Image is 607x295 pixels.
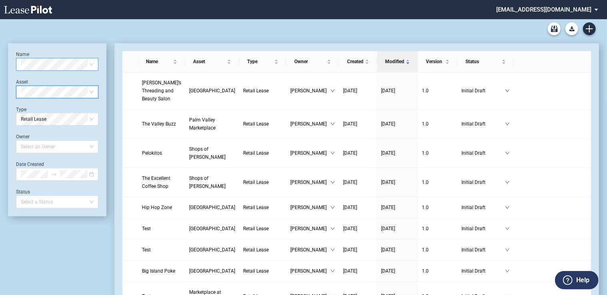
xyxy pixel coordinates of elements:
span: down [505,205,510,210]
th: Version [418,51,457,72]
span: [DATE] [381,88,395,94]
a: [GEOGRAPHIC_DATA] [189,87,235,95]
th: Modified [377,51,418,72]
a: [DATE] [381,120,414,128]
a: Hip Hop Zone [142,203,181,211]
th: Status [457,51,514,72]
span: Palm Valley Marketplace [189,117,216,131]
a: Pelokitos [142,149,181,157]
span: 1 . 0 [422,247,429,253]
a: The Excellent Coffee Shop [142,174,181,190]
a: Retail Lease [243,246,282,254]
span: [DATE] [343,226,357,231]
a: [PERSON_NAME]’s Threading and Beauty Salon [142,79,181,103]
span: down [505,180,510,185]
a: [DATE] [343,178,373,186]
span: down [505,151,510,155]
a: Create new document [583,22,596,35]
a: [DATE] [343,203,373,211]
button: Help [555,271,599,289]
th: Created [339,51,377,72]
span: 1 . 0 [422,268,429,274]
a: [DATE] [343,225,373,233]
span: Initial Draft [461,267,505,275]
span: 1 . 0 [422,88,429,94]
span: Shops of Kendall [189,146,226,160]
span: [PERSON_NAME] [290,267,330,275]
a: [GEOGRAPHIC_DATA] [189,246,235,254]
span: [DATE] [381,150,395,156]
span: [DATE] [343,88,357,94]
span: [DATE] [381,247,395,253]
span: swap-right [51,171,57,177]
span: to [51,171,57,177]
a: Shops of [PERSON_NAME] [189,145,235,161]
a: Shops of [PERSON_NAME] [189,174,235,190]
a: [DATE] [343,120,373,128]
a: 1.0 [422,87,453,95]
span: Retail Lease [243,150,269,156]
span: Retail Lease [243,121,269,127]
span: Initial Draft [461,87,505,95]
a: [DATE] [343,149,373,157]
label: Name [16,52,29,57]
a: [DATE] [381,87,414,95]
span: Created [347,58,363,66]
span: [DATE] [381,179,395,185]
span: Test [142,247,151,253]
span: Hip Hop Zone [142,205,172,210]
span: Bridgepointe Shopping Center [189,247,235,253]
a: [GEOGRAPHIC_DATA] [189,203,235,211]
span: Test [142,226,151,231]
span: Initial Draft [461,149,505,157]
a: 1.0 [422,225,453,233]
a: Retail Lease [243,87,282,95]
span: Modified [385,58,404,66]
a: Retail Lease [243,178,282,186]
label: Date Created [16,161,44,167]
span: down [505,226,510,231]
span: [DATE] [343,179,357,185]
a: 1.0 [422,246,453,254]
a: 1.0 [422,267,453,275]
span: down [330,88,335,93]
span: Big Island Poke [142,268,175,274]
a: [GEOGRAPHIC_DATA] [189,267,235,275]
md-menu: Download Blank Form List [563,22,581,35]
a: 1.0 [422,178,453,186]
span: 1 . 0 [422,179,429,185]
span: 1 . 0 [422,121,429,127]
a: Retail Lease [243,267,282,275]
a: [DATE] [381,149,414,157]
th: Asset [185,51,239,72]
a: [DATE] [381,178,414,186]
a: Palm Valley Marketplace [189,116,235,132]
span: Type [247,58,273,66]
span: Initial Draft [461,225,505,233]
span: Retail Lease [243,205,269,210]
span: down [505,247,510,252]
span: [DATE] [343,247,357,253]
label: Type [16,107,26,112]
span: [DATE] [343,268,357,274]
span: Retail Lease [243,247,269,253]
a: [DATE] [381,225,414,233]
a: [DATE] [343,246,373,254]
span: Pelokitos [142,150,162,156]
span: down [330,247,335,252]
a: 1.0 [422,120,453,128]
a: Test [142,246,181,254]
span: [PERSON_NAME] [290,178,330,186]
a: [GEOGRAPHIC_DATA] [189,225,235,233]
span: [PERSON_NAME] [290,203,330,211]
a: [DATE] [381,267,414,275]
span: down [505,122,510,126]
span: down [330,226,335,231]
span: Retail Lease [243,226,269,231]
th: Owner [286,51,339,72]
a: Retail Lease [243,203,282,211]
span: Version [426,58,444,66]
span: down [330,180,335,185]
span: down [330,122,335,126]
span: [DATE] [381,121,395,127]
